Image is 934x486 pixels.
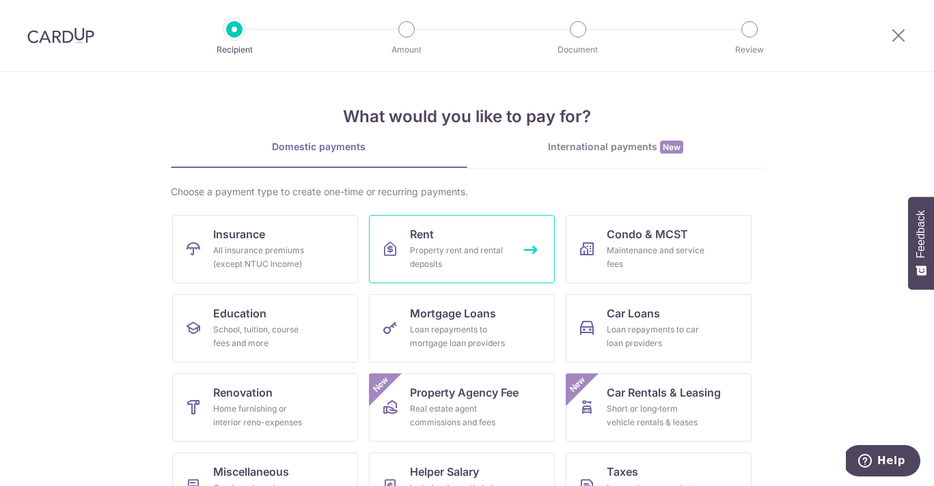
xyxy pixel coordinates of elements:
button: Feedback - Show survey [908,197,934,289]
span: Car Rentals & Leasing [607,384,721,401]
a: Car Rentals & LeasingShort or long‑term vehicle rentals & leasesNew [566,373,752,442]
div: School, tuition, course fees and more [213,323,312,350]
a: InsuranceAll insurance premiums (except NTUC Income) [172,215,358,283]
div: Maintenance and service fees [607,244,705,271]
div: All insurance premiums (except NTUC Income) [213,244,312,271]
span: Condo & MCST [607,226,688,242]
div: Choose a payment type to create one-time or recurring payments. [171,185,764,199]
div: Domestic payments [171,140,467,154]
p: Recipient [184,43,285,57]
span: Renovation [213,384,273,401]
div: Property rent and rental deposits [410,244,508,271]
span: Miscellaneous [213,463,289,480]
img: CardUp [27,27,94,44]
span: New [660,141,683,154]
span: Helper Salary [410,463,479,480]
a: RentProperty rent and rental deposits [369,215,555,283]
p: Review [699,43,800,57]
iframe: Opens a widget where you can find more information [846,445,920,479]
span: Education [213,305,266,321]
span: New [369,373,392,396]
span: Feedback [915,210,927,258]
span: Rent [410,226,434,242]
span: Car Loans [607,305,660,321]
a: Condo & MCSTMaintenance and service fees [566,215,752,283]
a: Car LoansLoan repayments to car loan providers [566,294,752,362]
span: New [566,373,588,396]
div: Short or long‑term vehicle rentals & leases [607,402,705,429]
span: Taxes [607,463,638,480]
div: Loan repayments to mortgage loan providers [410,323,508,350]
span: Property Agency Fee [410,384,519,401]
a: EducationSchool, tuition, course fees and more [172,294,358,362]
div: Loan repayments to car loan providers [607,323,705,350]
div: Home furnishing or interior reno-expenses [213,402,312,429]
p: Amount [356,43,457,57]
div: International payments [467,140,764,154]
h4: What would you like to pay for? [171,104,764,129]
div: Real estate agent commissions and fees [410,402,508,429]
p: Document [527,43,629,57]
a: Mortgage LoansLoan repayments to mortgage loan providers [369,294,555,362]
a: Property Agency FeeReal estate agent commissions and feesNew [369,373,555,442]
span: Mortgage Loans [410,305,496,321]
a: RenovationHome furnishing or interior reno-expenses [172,373,358,442]
span: Insurance [213,226,265,242]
